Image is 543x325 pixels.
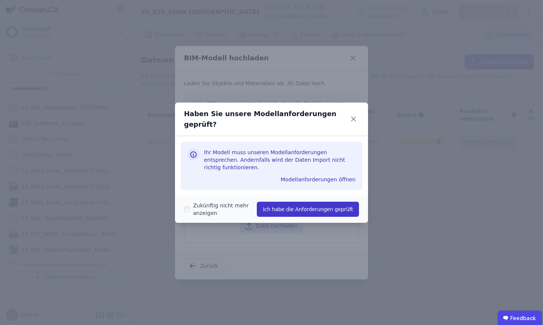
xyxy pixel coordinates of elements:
[184,109,348,130] div: Haben Sie unsere Modellanforderungen geprüft?
[190,202,257,217] label: Zukünftig nicht mehr anzeigen
[278,173,359,185] button: Modellanforderungen öffnen
[257,202,359,217] button: Ich habe die Anforderungen geprüft
[204,149,356,171] h3: Ihr Modell muss unseren Modellanforderungen entsprechen. Andernfalls wird der Daten Import nicht ...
